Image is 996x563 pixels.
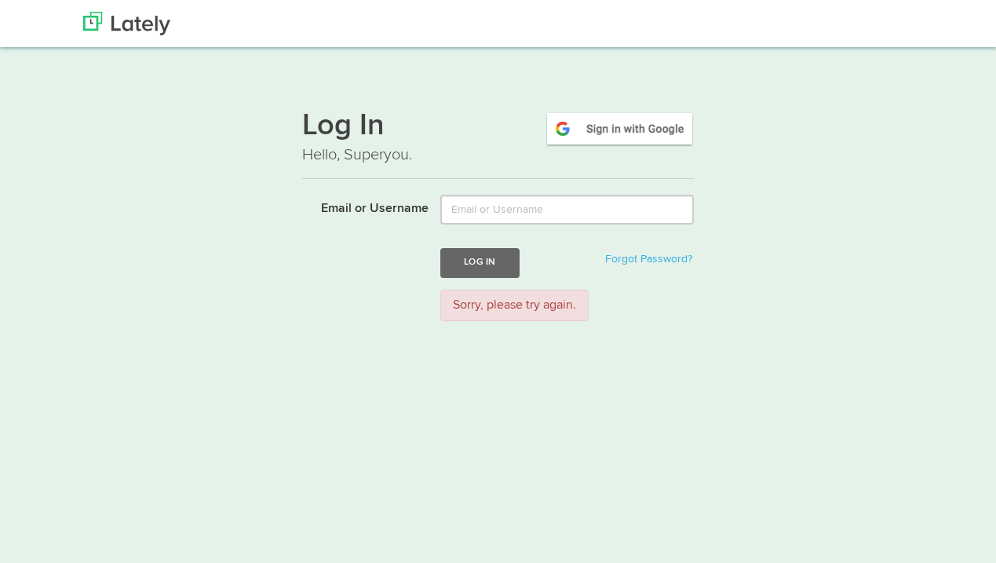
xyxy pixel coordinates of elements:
[605,254,692,265] a: Forgot Password?
[440,248,519,277] button: Log In
[545,111,695,147] img: google-signin.png
[302,144,695,166] p: Hello, Superyou.
[440,290,589,322] div: Sorry, please try again.
[290,195,429,218] label: Email or Username
[440,195,694,225] input: Email or Username
[302,111,695,144] h1: Log In
[83,12,170,35] img: Lately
